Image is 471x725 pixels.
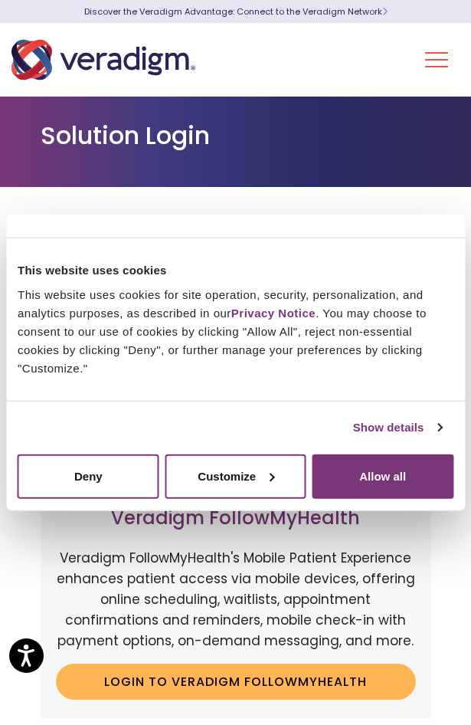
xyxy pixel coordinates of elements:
h3: Veradigm FollowMyHealth [56,507,416,530]
a: Privacy Notice [231,306,316,319]
a: Show details [353,418,442,437]
button: Toggle Navigation Menu [425,40,448,80]
a: Discover the Veradigm Advantage: Connect to the Veradigm NetworkLearn More [84,5,388,18]
button: Deny [18,454,159,498]
img: Veradigm logo [11,34,195,85]
iframe: Drift Chat Widget [177,615,453,707]
div: This website uses cookies [18,261,453,280]
button: Allow all [312,454,453,498]
div: This website uses cookies for site operation, security, personalization, and analytics purposes, ... [18,285,453,377]
button: Customize [165,454,306,498]
p: Veradigm FollowMyHealth's Mobile Patient Experience enhances patient access via mobile devices, o... [56,548,416,652]
h1: Solution Login [41,121,431,150]
span: Learn More [382,5,388,18]
a: Login to Veradigm FollowMyHealth [56,664,416,699]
